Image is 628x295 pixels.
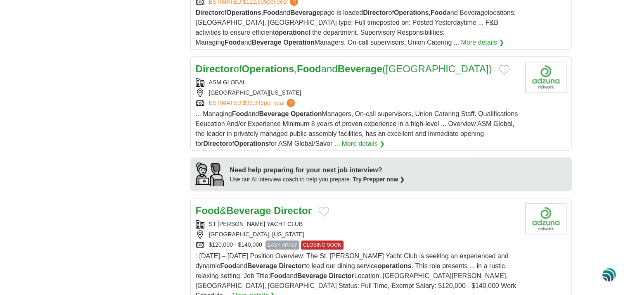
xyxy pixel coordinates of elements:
[263,9,279,16] strong: Food
[431,9,447,16] strong: Food
[196,63,234,74] strong: Director
[196,240,519,250] div: $120,000 - $140,000
[226,205,271,216] strong: Beverage
[378,262,412,269] strong: operations
[270,272,286,279] strong: Food
[458,8,620,84] iframe: Sign in with Google Dialog
[220,262,236,269] strong: Food
[230,175,405,184] div: Use our AI interview coach to help you prepare.
[291,110,322,117] strong: Operation
[259,110,289,117] strong: Beverage
[196,88,519,97] div: [GEOGRAPHIC_DATA][US_STATE]
[232,110,248,117] strong: Food
[252,39,282,46] strong: Beverage
[196,205,220,216] strong: Food
[243,100,264,106] span: $99,942
[196,63,492,74] a: DirectorofOperations,FoodandBeverage([GEOGRAPHIC_DATA])
[394,9,429,16] strong: Operations
[353,176,405,183] a: Try Prepper now ❯
[338,63,382,74] strong: Beverage
[525,203,566,234] img: Company logo
[290,9,320,16] strong: Beverage
[225,39,241,46] strong: Food
[230,165,405,175] div: Need help preparing for your next job interview?
[196,9,516,46] span: of , and page is loaded of , and Beveragelocations: [GEOGRAPHIC_DATA], [GEOGRAPHIC_DATA] type: Fu...
[301,240,344,250] span: CLOSING SOON
[341,139,385,149] a: More details ❯
[247,262,277,269] strong: Beverage
[242,63,294,74] strong: Operations
[275,29,305,36] strong: operation
[196,78,519,87] div: ASM GLOBAL
[287,99,295,107] span: ?
[203,140,228,147] strong: Director
[196,205,312,216] a: Food&Beverage Director
[283,39,315,46] strong: Operation
[196,230,519,239] div: [GEOGRAPHIC_DATA], [US_STATE]
[363,9,388,16] strong: Director
[196,220,519,228] div: ST [PERSON_NAME] YACHT CLUB
[209,99,297,107] a: ESTIMATED:$99,942per year?
[196,110,518,147] span: ... Managing and Managers, On-call supervisors, Union Catering Staff. Qualifications Education An...
[196,9,221,16] strong: Director
[602,267,616,283] img: svg+xml;base64,PHN2ZyB3aWR0aD0iNDgiIGhlaWdodD0iNDgiIHZpZXdCb3g9IjAgMCA0OCA0OCIgZmlsbD0ibm9uZSIgeG...
[297,272,327,279] strong: Beverage
[274,205,312,216] strong: Director
[234,140,269,147] strong: Operations
[318,207,329,216] button: Add to favorite jobs
[329,272,354,279] strong: Director
[265,240,299,250] span: EASY APPLY
[297,63,321,74] strong: Food
[279,262,304,269] strong: Director
[226,9,261,16] strong: Operations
